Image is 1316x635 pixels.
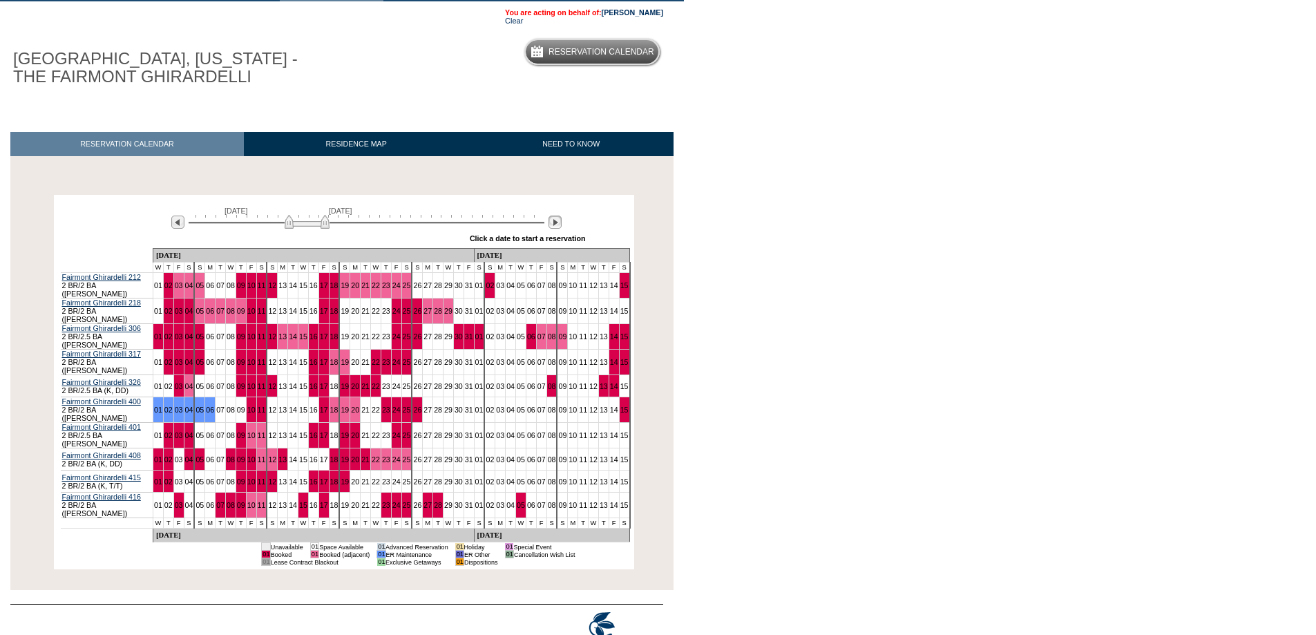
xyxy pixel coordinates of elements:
a: 10 [569,332,577,341]
a: 24 [392,281,401,290]
a: 02 [486,307,494,315]
a: 12 [268,406,276,414]
a: Clear [505,17,523,25]
a: 27 [423,332,432,341]
a: 03 [496,281,504,290]
a: 29 [444,281,452,290]
img: Previous [171,216,184,229]
a: 24 [392,358,401,366]
a: 09 [237,406,245,414]
a: 06 [206,281,214,290]
a: 30 [455,307,463,315]
a: 17 [320,332,328,341]
a: 17 [320,382,328,390]
a: 13 [278,382,287,390]
a: 05 [196,281,204,290]
a: 20 [351,406,359,414]
a: 21 [361,382,370,390]
a: 06 [206,382,214,390]
a: 21 [361,406,370,414]
a: 04 [506,281,515,290]
a: 08 [227,307,235,315]
a: 26 [413,382,421,390]
a: 05 [517,406,525,414]
a: 11 [579,382,587,390]
a: 10 [569,307,577,315]
a: 15 [299,332,307,341]
a: 04 [506,307,515,315]
a: 15 [620,382,629,390]
a: 03 [175,431,183,439]
a: 09 [558,406,566,414]
a: 13 [600,382,608,390]
a: 10 [247,281,256,290]
a: 01 [154,406,162,414]
a: 07 [537,382,546,390]
a: 02 [164,431,173,439]
a: 15 [620,281,629,290]
a: 01 [154,358,162,366]
a: 10 [569,382,577,390]
a: 15 [299,406,307,414]
a: 09 [558,358,566,366]
a: 04 [506,332,515,341]
a: 23 [382,382,390,390]
a: 23 [382,332,390,341]
a: 04 [185,332,193,341]
a: 05 [196,406,204,414]
a: 11 [258,406,266,414]
a: Fairmont Ghirardelli 306 [62,324,141,332]
a: 12 [268,358,276,366]
a: 24 [392,406,401,414]
a: 03 [175,406,183,414]
a: 25 [403,382,411,390]
a: 07 [537,281,546,290]
a: 11 [258,332,266,341]
a: 13 [278,307,287,315]
a: 26 [413,332,421,341]
a: 15 [299,358,307,366]
a: 04 [506,382,515,390]
a: 18 [330,281,338,290]
a: 17 [320,358,328,366]
a: 08 [227,281,235,290]
a: 18 [330,307,338,315]
a: 07 [537,332,546,341]
a: 22 [372,382,380,390]
a: 01 [475,382,484,390]
a: 10 [569,358,577,366]
a: 19 [341,332,349,341]
a: 26 [413,307,421,315]
a: 11 [258,307,266,315]
a: 04 [185,406,193,414]
a: 21 [361,281,370,290]
a: 08 [548,307,556,315]
a: 07 [216,431,225,439]
a: 30 [455,358,463,366]
a: 04 [506,406,515,414]
a: 08 [227,358,235,366]
a: 21 [361,332,370,341]
a: 05 [196,431,204,439]
a: 25 [403,281,411,290]
a: 01 [154,431,162,439]
a: 18 [330,332,338,341]
a: 03 [496,382,504,390]
a: 21 [361,307,370,315]
a: 01 [475,307,484,315]
a: 14 [289,406,297,414]
a: 01 [154,281,162,290]
a: 03 [175,382,183,390]
a: 04 [185,431,193,439]
a: 11 [258,358,266,366]
a: 25 [403,406,411,414]
a: 08 [548,358,556,366]
a: 07 [537,406,546,414]
a: 15 [620,358,629,366]
a: 15 [620,406,629,414]
a: 17 [320,406,328,414]
a: 07 [216,358,225,366]
a: 02 [164,406,173,414]
a: 01 [475,332,484,341]
a: 10 [569,281,577,290]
